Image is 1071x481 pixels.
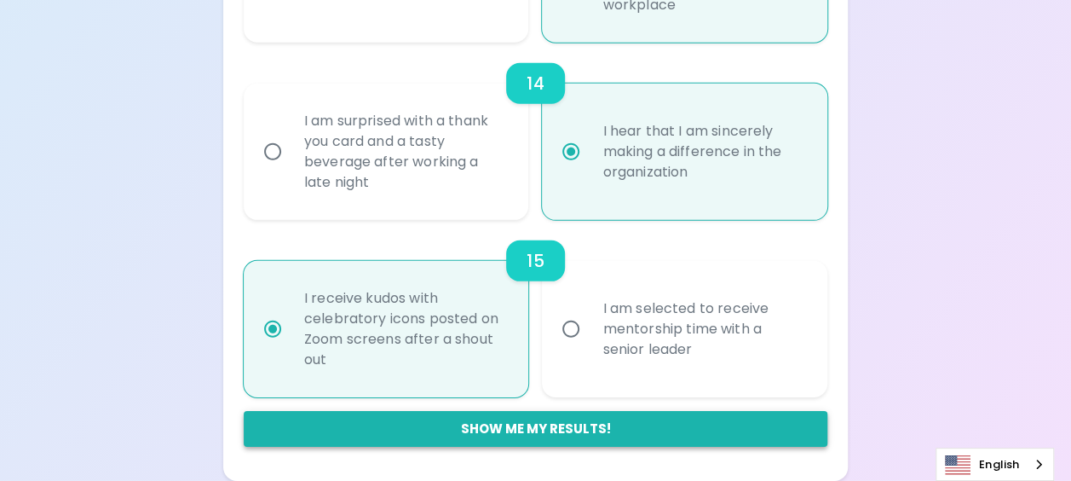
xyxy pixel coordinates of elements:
div: choice-group-check [244,43,827,220]
h6: 14 [527,70,544,97]
div: choice-group-check [244,220,827,397]
a: English [936,449,1053,480]
div: I hear that I am sincerely making a difference in the organization [589,101,818,203]
div: I am selected to receive mentorship time with a senior leader [589,278,818,380]
aside: Language selected: English [936,448,1054,481]
button: Show me my results! [244,411,827,447]
div: Language [936,448,1054,481]
div: I am surprised with a thank you card and a tasty beverage after working a late night [291,90,520,213]
h6: 15 [527,247,544,275]
div: I receive kudos with celebratory icons posted on Zoom screens after a shout out [291,268,520,391]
